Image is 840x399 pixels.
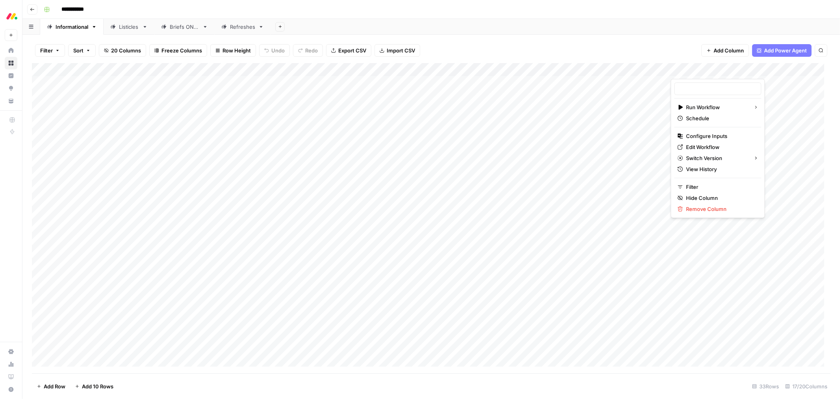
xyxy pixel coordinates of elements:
[230,23,255,31] div: Refreshes
[5,9,19,23] img: Monday.com Logo
[686,143,755,151] span: Edit Workflow
[210,44,256,57] button: Row Height
[35,44,65,57] button: Filter
[686,103,747,111] span: Run Workflow
[338,47,366,54] span: Export CSV
[32,380,70,393] button: Add Row
[5,57,17,69] a: Browse
[686,194,755,202] span: Hide Column
[44,382,65,390] span: Add Row
[271,47,285,54] span: Undo
[305,47,318,54] span: Redo
[56,23,88,31] div: Informational
[686,132,755,140] span: Configure Inputs
[375,44,420,57] button: Import CSV
[161,47,202,54] span: Freeze Columns
[40,47,53,54] span: Filter
[782,380,831,393] div: 17/20 Columns
[686,165,755,173] span: View History
[70,380,118,393] button: Add 10 Rows
[749,380,782,393] div: 33 Rows
[5,345,17,358] a: Settings
[5,6,17,26] button: Workspace: Monday.com
[5,82,17,95] a: Opportunities
[82,382,113,390] span: Add 10 Rows
[752,44,812,57] button: Add Power Agent
[686,154,747,162] span: Switch Version
[5,44,17,57] a: Home
[387,47,415,54] span: Import CSV
[5,383,17,396] button: Help + Support
[111,47,141,54] span: 20 Columns
[99,44,146,57] button: 20 Columns
[701,44,749,57] button: Add Column
[40,19,104,35] a: Informational
[686,205,755,213] span: Remove Column
[259,44,290,57] button: Undo
[686,183,755,191] span: Filter
[73,47,83,54] span: Sort
[764,47,807,54] span: Add Power Agent
[119,23,139,31] div: Listicles
[170,23,199,31] div: Briefs ONLY
[714,47,744,54] span: Add Column
[215,19,271,35] a: Refreshes
[223,47,251,54] span: Row Height
[686,114,755,122] span: Schedule
[5,69,17,82] a: Insights
[326,44,371,57] button: Export CSV
[5,358,17,371] a: Usage
[104,19,154,35] a: Listicles
[5,95,17,107] a: Your Data
[68,44,96,57] button: Sort
[149,44,207,57] button: Freeze Columns
[293,44,323,57] button: Redo
[5,371,17,383] a: Learning Hub
[154,19,215,35] a: Briefs ONLY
